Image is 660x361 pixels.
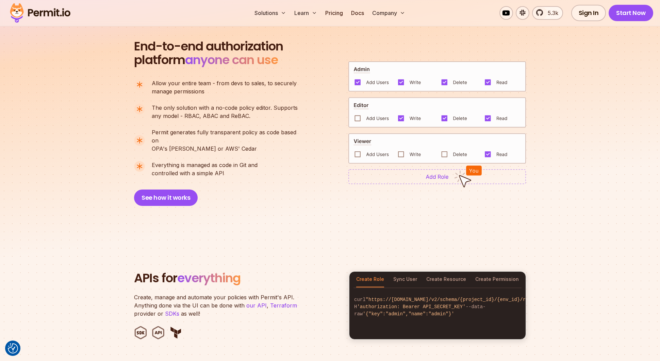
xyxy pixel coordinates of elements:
[270,302,297,309] a: Terraform
[393,272,417,287] button: Sync User
[8,343,18,354] img: Revisit consent button
[363,311,454,317] span: '{"key":"admin","name":"admin"}'
[348,6,367,20] a: Docs
[134,40,283,53] span: End-to-end authorization
[356,272,384,287] button: Create Role
[134,293,304,318] p: Create, manage and automate your policies with Permit's API. Anything done via the UI can be done...
[349,291,526,323] code: curl -H --data-raw
[609,5,653,21] a: Start Now
[134,190,198,206] button: See how it works
[152,161,258,169] span: Everything is managed as code in Git and
[369,6,408,20] button: Company
[134,271,341,285] h2: APIs for
[323,6,346,20] a: Pricing
[177,269,241,287] span: everything
[246,302,267,309] a: our API
[544,9,558,17] span: 5.3k
[134,40,283,67] h2: platform
[152,104,298,112] span: The only solution with a no-code policy editor. Supports
[292,6,320,20] button: Learn
[357,304,465,310] span: 'authorization: Bearer API_SECRET_KEY'
[152,128,303,153] p: OPA's [PERSON_NAME] or AWS' Cedar
[152,79,297,87] span: Allow your entire team - from devs to sales, to securely
[152,128,303,145] span: Permit generates fully transparent policy as code based on
[366,297,540,302] span: "https://[DOMAIN_NAME]/v2/schema/{project_id}/{env_id}/roles"
[185,51,278,69] span: anyone can use
[532,6,563,20] a: 5.3k
[8,343,18,354] button: Consent Preferences
[7,1,73,25] img: Permit logo
[152,161,258,177] p: controlled with a simple API
[252,6,289,20] button: Solutions
[475,272,519,287] button: Create Permission
[165,310,179,317] a: SDKs
[571,5,606,21] a: Sign In
[426,272,466,287] button: Create Resource
[152,104,298,120] p: any model - RBAC, ABAC and ReBAC.
[152,79,297,95] p: manage permissions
